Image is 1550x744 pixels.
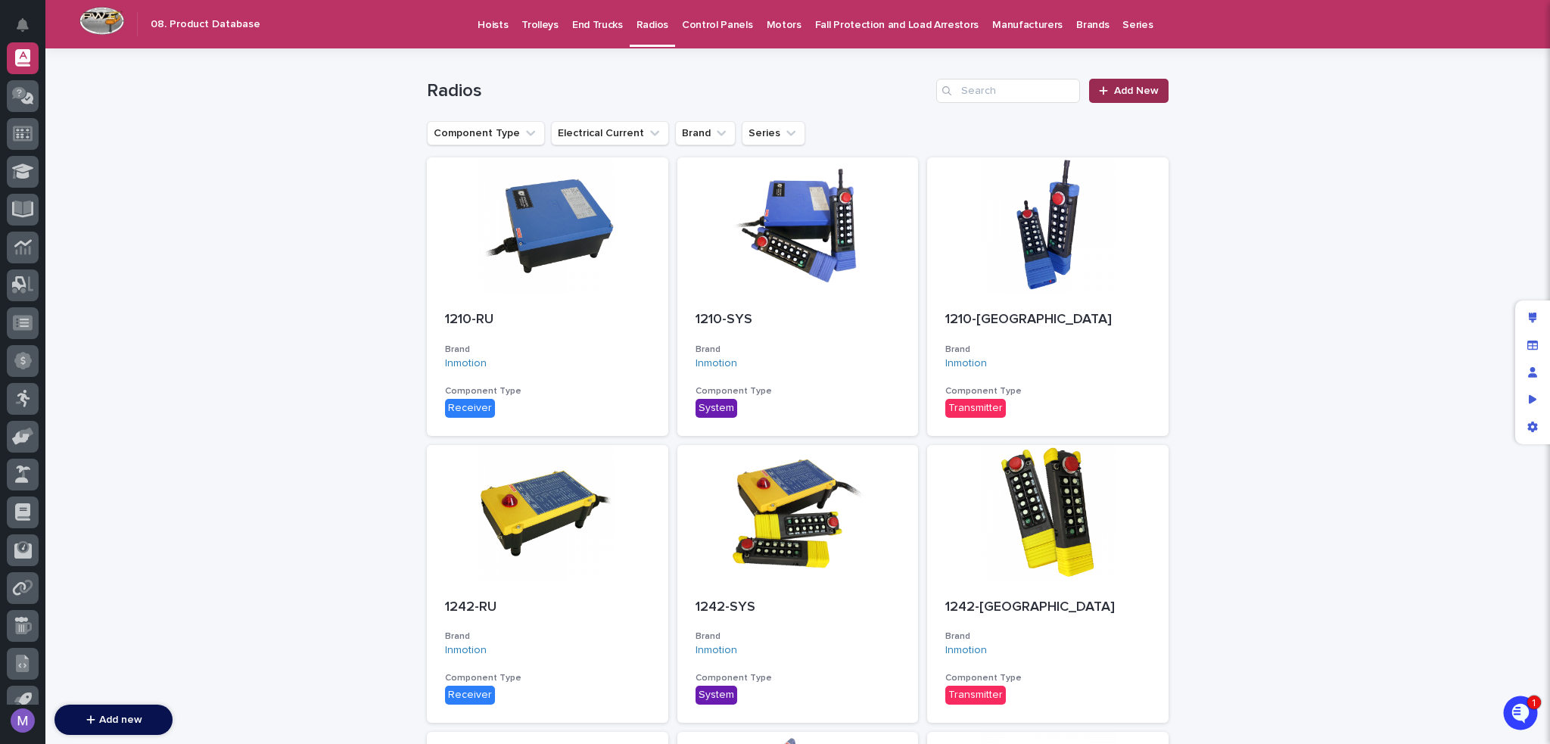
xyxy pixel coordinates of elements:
button: users-avatar [7,705,39,736]
button: Series [742,121,805,145]
button: See all [235,217,275,235]
a: Powered byPylon [107,398,183,410]
span: Help Docs [30,362,82,377]
input: Search [936,79,1080,103]
div: Past conversations [15,220,97,232]
a: 1210-SYSBrandInmotion Component TypeSystem [677,157,919,436]
div: Transmitter [945,686,1006,705]
div: Manage users [1519,359,1546,386]
button: Component Type [427,121,545,145]
span: Add New [1114,86,1159,96]
div: Transmitter [945,399,1006,418]
div: System [696,399,737,418]
a: 1242-RUBrandInmotion Component TypeReceiver [427,445,668,724]
div: Preview as [1519,386,1546,413]
h3: Component Type [445,385,650,397]
span: • [126,258,131,270]
img: 1736555164131-43832dd5-751b-4058-ba23-39d91318e5a0 [30,259,42,271]
a: Inmotion [945,357,987,370]
a: Inmotion [445,357,487,370]
a: Inmotion [696,357,737,370]
div: System [696,686,737,705]
button: Brand [675,121,736,145]
h3: Brand [696,344,901,356]
a: 1210-RUBrandInmotion Component TypeReceiver [427,157,668,436]
h3: Component Type [696,672,901,684]
div: Receiver [445,686,495,705]
img: Matthew Hall [15,285,39,309]
h3: Component Type [945,385,1150,397]
iframe: Open customer support [1502,694,1542,735]
span: • [126,299,131,311]
a: 1242-[GEOGRAPHIC_DATA]BrandInmotion Component TypeTransmitter [927,445,1169,724]
span: [DATE] [134,258,165,270]
p: 1210-[GEOGRAPHIC_DATA] [945,312,1150,328]
span: [PERSON_NAME] [47,299,123,311]
button: Add new [54,705,173,735]
h2: 08. Product Database [151,18,260,31]
a: 1242-SYSBrandInmotion Component TypeSystem [677,445,919,724]
h3: Brand [945,344,1150,356]
a: Inmotion [696,644,737,657]
img: Stacker [15,14,45,45]
p: How can we help? [15,84,275,108]
input: Clear [39,121,250,137]
div: Notifications [19,18,39,42]
h3: Component Type [945,672,1150,684]
h3: Component Type [696,385,901,397]
a: Inmotion [945,644,987,657]
div: Start new chat [51,168,248,183]
div: App settings [1519,413,1546,440]
span: [DATE] [134,299,165,311]
p: Welcome 👋 [15,60,275,84]
div: 📖 [15,363,27,375]
button: Notifications [7,9,39,41]
p: 1210-SYS [696,312,901,328]
div: Receiver [445,399,495,418]
a: 1210-[GEOGRAPHIC_DATA]BrandInmotion Component TypeTransmitter [927,157,1169,436]
h3: Brand [445,630,650,643]
h3: Brand [945,630,1150,643]
img: 1736555164131-43832dd5-751b-4058-ba23-39d91318e5a0 [15,168,42,195]
p: 1242-RU [445,599,650,616]
div: We're available if you need us! [51,183,191,195]
h3: Brand [445,344,650,356]
a: Inmotion [445,644,487,657]
p: 1242-[GEOGRAPHIC_DATA] [945,599,1150,616]
h1: Radios [427,80,930,102]
p: 1210-RU [445,312,650,328]
a: 📖Help Docs [9,356,89,383]
button: Start new chat [257,173,275,191]
button: Electrical Current [551,121,669,145]
img: Workspace Logo [79,7,124,35]
span: Pylon [151,399,183,410]
div: Manage fields and data [1519,332,1546,359]
p: 1242-SYS [696,599,901,616]
span: [PERSON_NAME] [47,258,123,270]
a: Add New [1089,79,1169,103]
div: Edit layout [1519,304,1546,332]
img: Brittany [15,244,39,268]
h3: Component Type [445,672,650,684]
h3: Brand [696,630,901,643]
